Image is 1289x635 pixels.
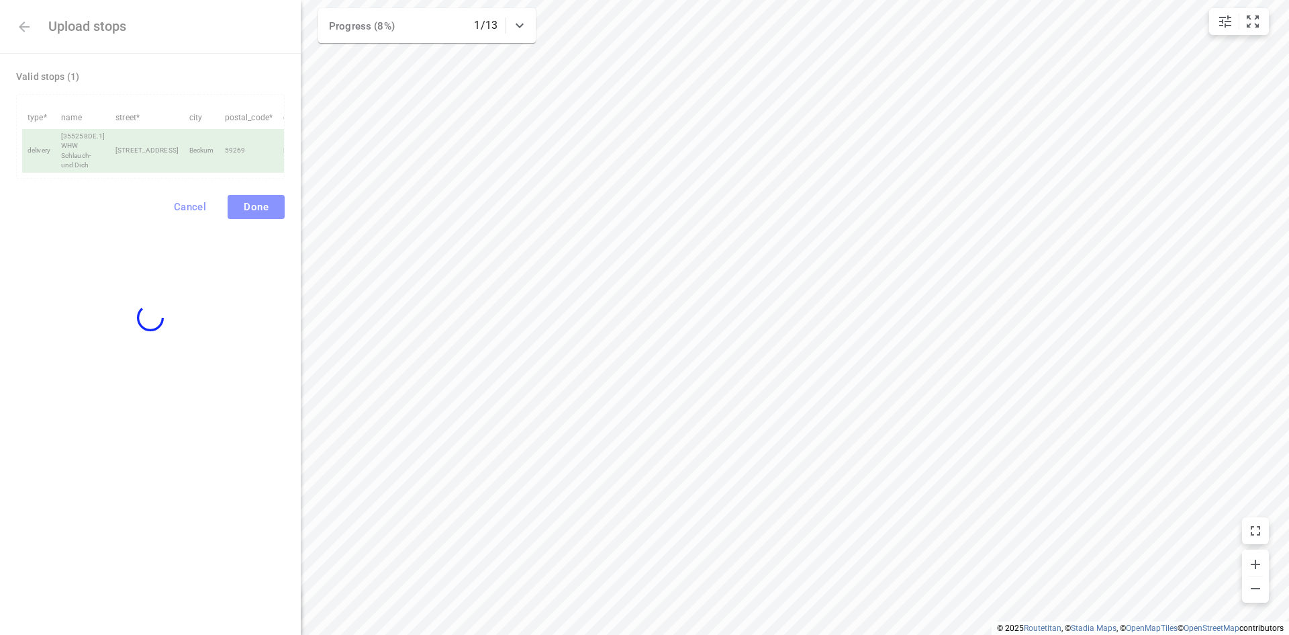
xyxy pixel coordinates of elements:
button: Map settings [1212,8,1239,35]
li: © 2025 , © , © © contributors [997,624,1284,633]
div: Progress (8%)1/13 [318,8,536,43]
a: OpenMapTiles [1126,624,1178,633]
a: OpenStreetMap [1184,624,1239,633]
div: small contained button group [1209,8,1269,35]
a: Routetitan [1024,624,1061,633]
p: 1/13 [474,17,497,34]
a: Stadia Maps [1071,624,1116,633]
span: Progress (8%) [329,20,395,32]
button: Fit zoom [1239,8,1266,35]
